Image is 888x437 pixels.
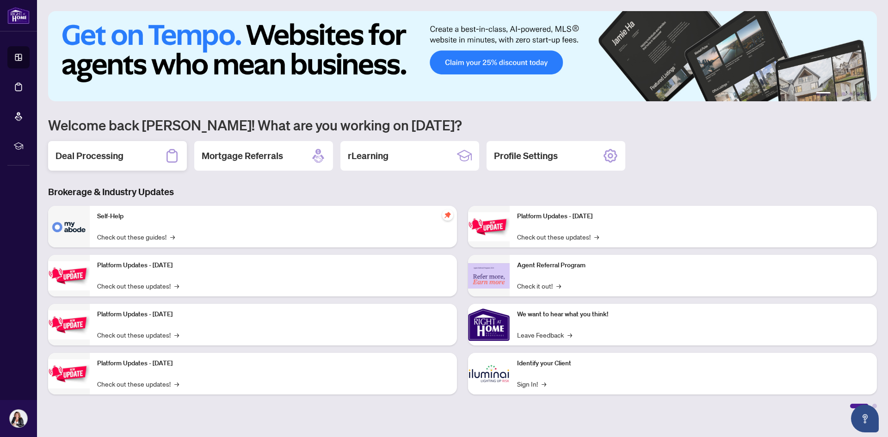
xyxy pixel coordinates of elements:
[348,149,388,162] h2: rLearning
[97,358,450,369] p: Platform Updates - [DATE]
[48,116,877,134] h1: Welcome back [PERSON_NAME]! What are you working on [DATE]?
[556,281,561,291] span: →
[48,359,90,388] img: Platform Updates - July 8, 2025
[97,309,450,320] p: Platform Updates - [DATE]
[517,260,869,271] p: Agent Referral Program
[10,410,27,427] img: Profile Icon
[517,379,546,389] a: Sign In!→
[7,7,30,24] img: logo
[849,92,853,96] button: 4
[517,358,869,369] p: Identify your Client
[202,149,283,162] h2: Mortgage Referrals
[442,209,453,221] span: pushpin
[48,206,90,247] img: Self-Help
[48,11,877,101] img: Slide 0
[97,379,179,389] a: Check out these updates!→
[494,149,558,162] h2: Profile Settings
[97,211,450,222] p: Self-Help
[542,379,546,389] span: →
[851,405,879,432] button: Open asap
[842,92,845,96] button: 3
[517,309,869,320] p: We want to hear what you think!
[174,281,179,291] span: →
[864,92,868,96] button: 6
[97,260,450,271] p: Platform Updates - [DATE]
[816,92,831,96] button: 1
[170,232,175,242] span: →
[517,281,561,291] a: Check it out!→
[567,330,572,340] span: →
[48,310,90,339] img: Platform Updates - July 21, 2025
[468,212,510,241] img: Platform Updates - June 23, 2025
[55,149,123,162] h2: Deal Processing
[468,353,510,394] img: Identify your Client
[97,281,179,291] a: Check out these updates!→
[48,185,877,198] h3: Brokerage & Industry Updates
[857,92,860,96] button: 5
[48,261,90,290] img: Platform Updates - September 16, 2025
[97,232,175,242] a: Check out these guides!→
[174,330,179,340] span: →
[468,304,510,345] img: We want to hear what you think!
[174,379,179,389] span: →
[594,232,599,242] span: →
[517,330,572,340] a: Leave Feedback→
[517,211,869,222] p: Platform Updates - [DATE]
[97,330,179,340] a: Check out these updates!→
[834,92,838,96] button: 2
[517,232,599,242] a: Check out these updates!→
[468,263,510,289] img: Agent Referral Program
